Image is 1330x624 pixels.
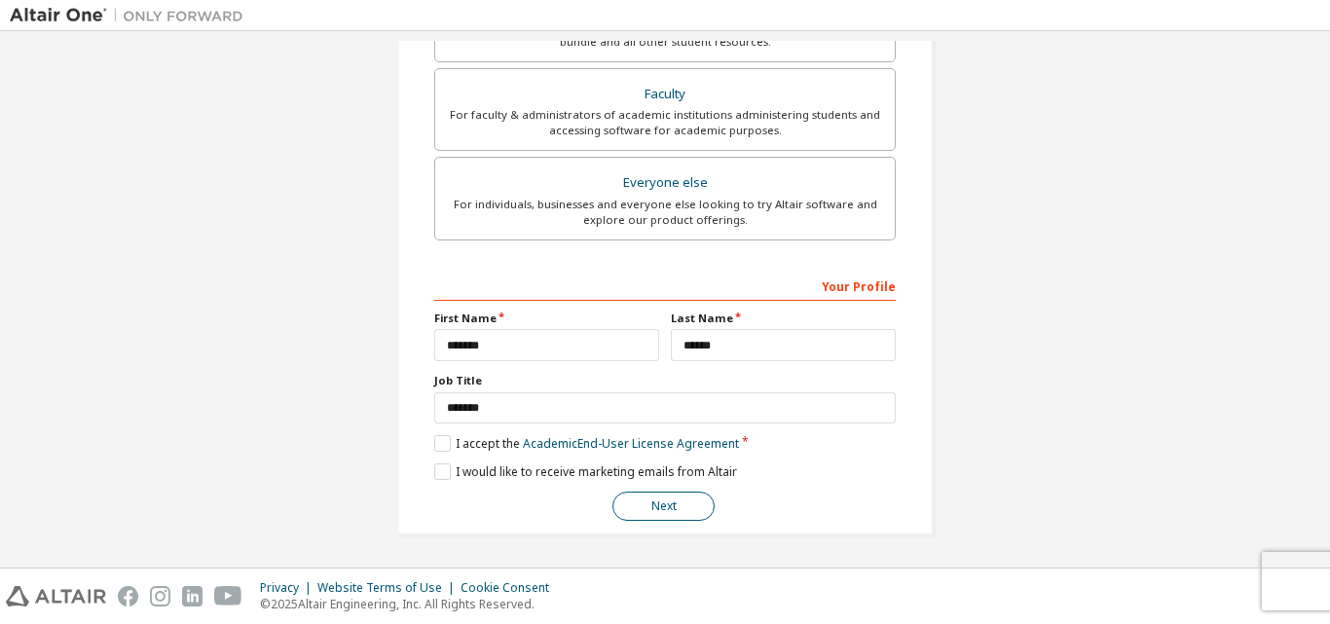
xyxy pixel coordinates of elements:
button: Next [612,492,715,521]
div: Privacy [260,580,317,596]
img: instagram.svg [150,586,170,606]
div: Faculty [447,81,883,108]
div: For individuals, businesses and everyone else looking to try Altair software and explore our prod... [447,197,883,228]
div: For faculty & administrators of academic institutions administering students and accessing softwa... [447,107,883,138]
img: altair_logo.svg [6,586,106,606]
label: Last Name [671,311,896,326]
a: Academic End-User License Agreement [523,435,739,452]
img: youtube.svg [214,586,242,606]
img: linkedin.svg [182,586,203,606]
label: First Name [434,311,659,326]
div: Cookie Consent [461,580,561,596]
div: Website Terms of Use [317,580,461,596]
label: I accept the [434,435,739,452]
p: © 2025 Altair Engineering, Inc. All Rights Reserved. [260,596,561,612]
label: I would like to receive marketing emails from Altair [434,463,737,480]
img: Altair One [10,6,253,25]
div: Everyone else [447,169,883,197]
label: Job Title [434,373,896,388]
div: Your Profile [434,270,896,301]
img: facebook.svg [118,586,138,606]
